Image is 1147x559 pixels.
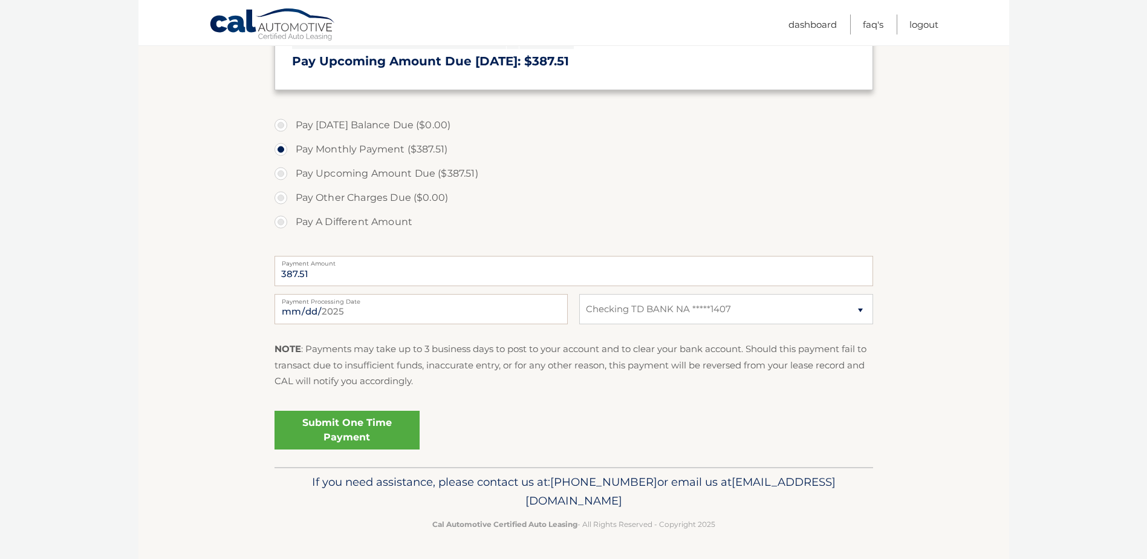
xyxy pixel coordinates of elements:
[275,294,568,304] label: Payment Processing Date
[209,8,336,43] a: Cal Automotive
[275,343,301,355] strong: NOTE
[788,15,837,34] a: Dashboard
[275,162,873,186] label: Pay Upcoming Amount Due ($387.51)
[275,294,568,324] input: Payment Date
[292,54,856,69] h3: Pay Upcoming Amount Due [DATE]: $387.51
[432,520,577,529] strong: Cal Automotive Certified Auto Leasing
[909,15,938,34] a: Logout
[282,518,865,531] p: - All Rights Reserved - Copyright 2025
[863,15,883,34] a: FAQ's
[275,137,873,162] label: Pay Monthly Payment ($387.51)
[275,210,873,234] label: Pay A Different Amount
[275,411,420,449] a: Submit One Time Payment
[282,472,865,511] p: If you need assistance, please contact us at: or email us at
[275,256,873,266] label: Payment Amount
[550,475,657,489] span: [PHONE_NUMBER]
[275,113,873,137] label: Pay [DATE] Balance Due ($0.00)
[275,256,873,286] input: Payment Amount
[275,186,873,210] label: Pay Other Charges Due ($0.00)
[275,341,873,389] p: : Payments may take up to 3 business days to post to your account and to clear your bank account....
